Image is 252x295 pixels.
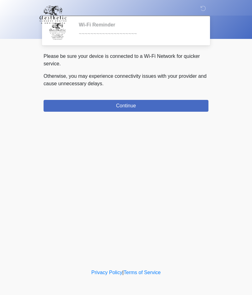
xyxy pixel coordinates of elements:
[44,73,208,87] p: Otherwise, you may experience connectivity issues with your provider and cause unnecessary delays
[44,53,208,68] p: Please be sure your device is connected to a Wi-Fi Network for quicker service.
[48,22,67,40] img: Agent Avatar
[44,100,208,112] button: Continue
[102,81,104,86] span: .
[91,270,123,275] a: Privacy Policy
[122,270,124,275] a: |
[37,5,69,25] img: Aesthetic Surgery Centre, PLLC Logo
[79,30,199,38] div: ~~~~~~~~~~~~~~~~~~~~
[124,270,161,275] a: Terms of Service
